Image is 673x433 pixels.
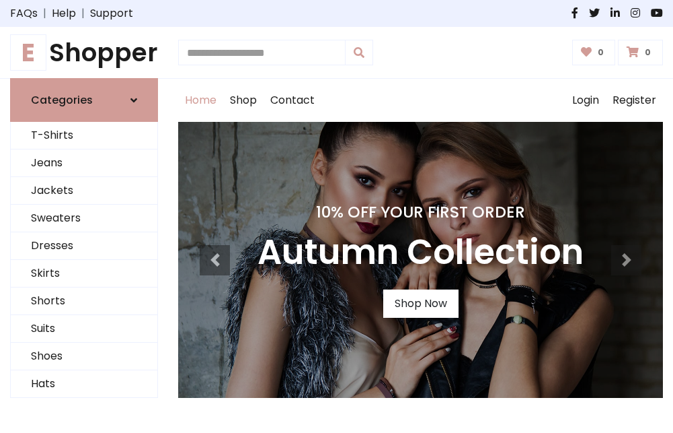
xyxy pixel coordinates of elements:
[76,5,90,22] span: |
[606,79,663,122] a: Register
[572,40,616,65] a: 0
[10,38,158,67] a: EShopper
[383,290,459,318] a: Shop Now
[10,5,38,22] a: FAQs
[11,177,157,205] a: Jackets
[10,78,158,122] a: Categories
[178,79,223,122] a: Home
[11,149,157,177] a: Jeans
[618,40,663,65] a: 0
[10,38,158,67] h1: Shopper
[38,5,52,22] span: |
[31,94,93,106] h6: Categories
[11,205,157,232] a: Sweaters
[11,288,157,315] a: Shorts
[258,232,584,273] h3: Autumn Collection
[52,5,76,22] a: Help
[641,46,654,59] span: 0
[10,34,46,71] span: E
[258,203,584,222] h4: 10% Off Your First Order
[11,260,157,288] a: Skirts
[594,46,607,59] span: 0
[11,370,157,398] a: Hats
[11,122,157,149] a: T-Shirts
[264,79,321,122] a: Contact
[11,315,157,343] a: Suits
[11,343,157,370] a: Shoes
[90,5,133,22] a: Support
[11,232,157,260] a: Dresses
[223,79,264,122] a: Shop
[565,79,606,122] a: Login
